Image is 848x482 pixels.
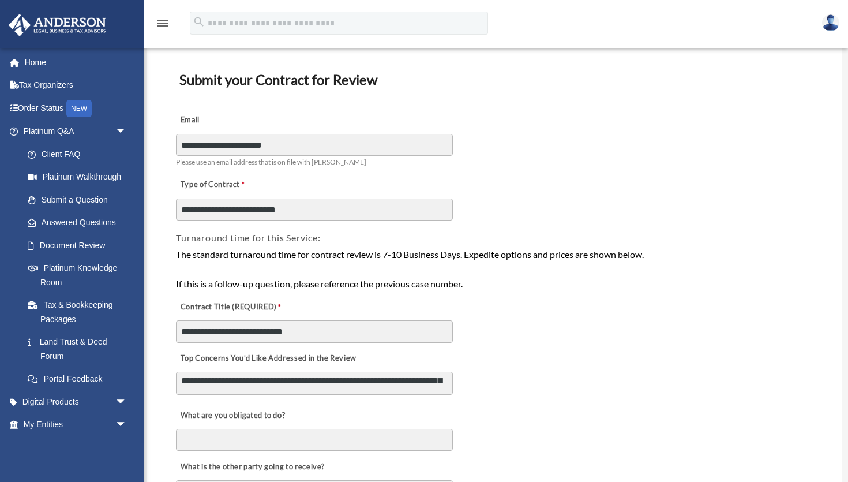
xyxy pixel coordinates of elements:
a: Order StatusNEW [8,96,144,120]
a: My Anderson Teamarrow_drop_down [8,436,144,459]
a: Submit a Question [16,188,144,211]
label: What are you obligated to do? [176,408,291,424]
span: arrow_drop_down [115,120,138,144]
a: Answered Questions [16,211,144,234]
span: arrow_drop_down [115,436,138,459]
a: Tax & Bookkeeping Packages [16,294,144,331]
i: search [193,16,205,28]
label: Contract Title (REQUIRED) [176,299,291,315]
a: Portal Feedback [16,368,144,391]
a: menu [156,20,170,30]
span: arrow_drop_down [115,413,138,437]
div: NEW [66,100,92,117]
img: Anderson Advisors Platinum Portal [5,14,110,36]
a: Home [8,51,144,74]
h3: Submit your Contract for Review [175,68,815,92]
a: Platinum Q&Aarrow_drop_down [8,120,144,143]
a: My Entitiesarrow_drop_down [8,413,144,436]
a: Tax Organizers [8,74,144,97]
label: Type of Contract [176,177,291,193]
a: Platinum Walkthrough [16,166,144,189]
a: Document Review [16,234,138,257]
a: Client FAQ [16,143,144,166]
span: arrow_drop_down [115,390,138,414]
label: Email [176,113,291,129]
label: What is the other party going to receive? [176,459,328,475]
div: The standard turnaround time for contract review is 7-10 Business Days. Expedite options and pric... [176,247,813,292]
a: Land Trust & Deed Forum [16,331,144,368]
label: Top Concerns You’d Like Addressed in the Review [176,350,359,367]
span: Turnaround time for this Service: [176,232,320,243]
a: Digital Productsarrow_drop_down [8,390,144,413]
i: menu [156,16,170,30]
a: Platinum Knowledge Room [16,257,144,294]
img: User Pic [822,14,839,31]
span: Please use an email address that is on file with [PERSON_NAME] [176,158,366,166]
